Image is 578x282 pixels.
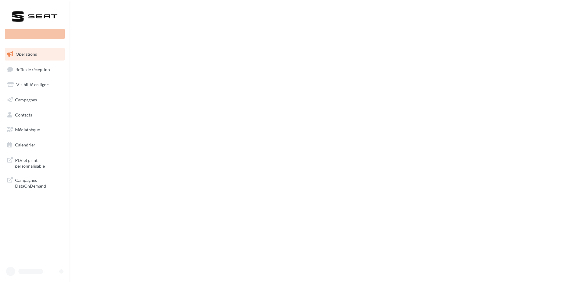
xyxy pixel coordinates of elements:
a: Campagnes DataOnDemand [4,174,66,192]
a: Visibilité en ligne [4,78,66,91]
span: Campagnes DataOnDemand [15,176,62,189]
span: Contacts [15,112,32,117]
div: Nouvelle campagne [5,29,65,39]
span: Médiathèque [15,127,40,132]
span: Calendrier [15,142,35,147]
a: Calendrier [4,139,66,151]
a: Médiathèque [4,123,66,136]
span: Campagnes [15,97,37,102]
span: PLV et print personnalisable [15,156,62,169]
a: Contacts [4,109,66,121]
span: Visibilité en ligne [16,82,49,87]
span: Opérations [16,51,37,57]
a: Boîte de réception [4,63,66,76]
span: Boîte de réception [15,67,50,72]
a: Campagnes [4,93,66,106]
a: Opérations [4,48,66,61]
a: PLV et print personnalisable [4,154,66,172]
